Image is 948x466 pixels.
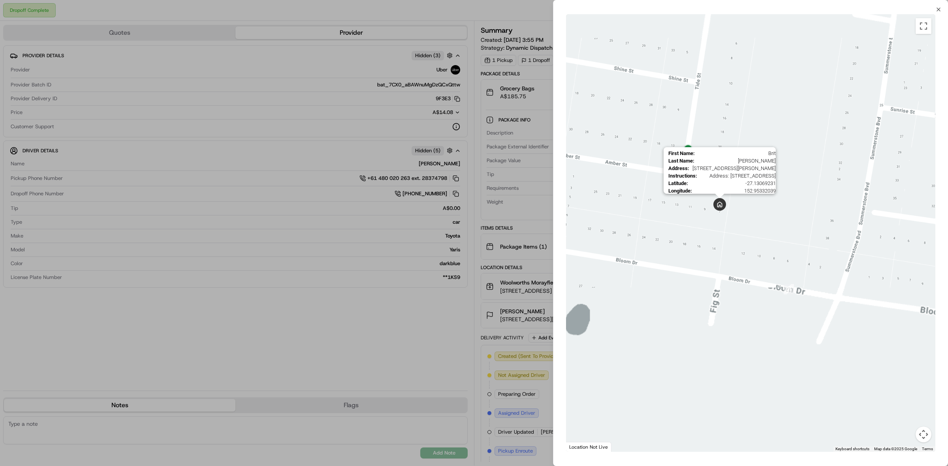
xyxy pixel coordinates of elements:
span: Address : [668,165,689,171]
span: Instructions : [668,173,697,179]
span: 152.95332039 [695,188,776,194]
div: 21 [781,281,797,298]
span: Latitude : [668,180,688,186]
a: Open this area in Google Maps (opens a new window) [568,442,594,452]
span: [PERSON_NAME] [698,158,776,164]
span: Address: [STREET_ADDRESS] [700,173,776,179]
a: Terms (opens in new tab) [922,447,933,451]
button: Map camera controls [916,427,931,442]
span: First Name : [668,150,695,156]
span: Longitude : [668,188,692,194]
span: Map data ©2025 Google [874,447,917,451]
button: Toggle fullscreen view [916,18,931,34]
span: -27.13069231 [691,180,776,186]
div: Location Not Live [566,442,611,452]
span: [STREET_ADDRESS][PERSON_NAME] [692,165,776,171]
span: Last Name : [668,158,694,164]
span: Brit [698,150,776,156]
button: Keyboard shortcuts [835,446,869,452]
img: Google [568,442,594,452]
